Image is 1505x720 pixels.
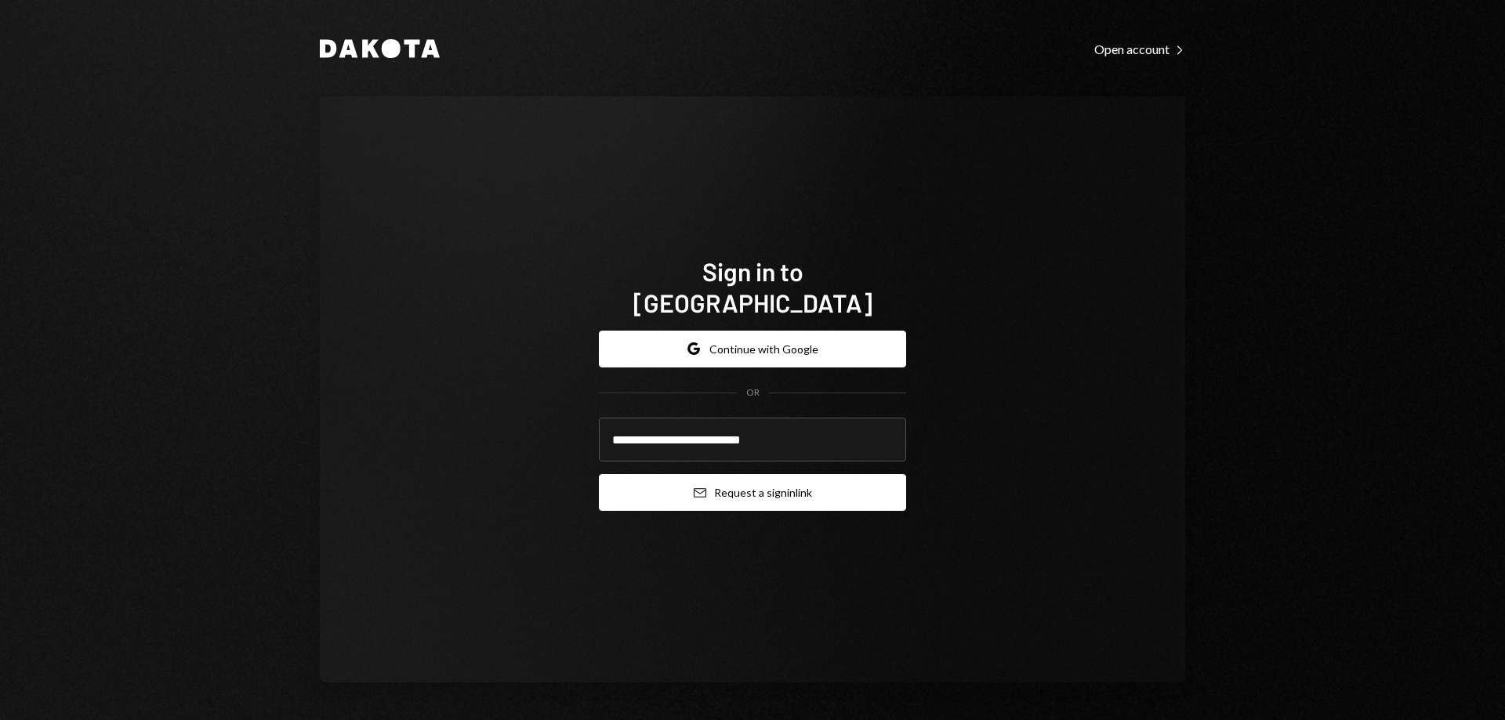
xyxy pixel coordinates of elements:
button: Continue with Google [599,331,906,367]
h1: Sign in to [GEOGRAPHIC_DATA] [599,255,906,318]
div: Open account [1094,42,1185,57]
div: OR [746,386,760,400]
button: Request a signinlink [599,474,906,511]
a: Open account [1094,40,1185,57]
